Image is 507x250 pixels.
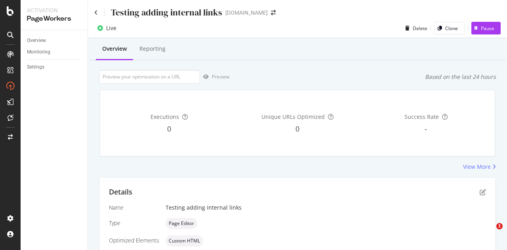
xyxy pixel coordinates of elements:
[102,45,127,53] div: Overview
[463,163,491,171] div: View More
[200,71,229,83] button: Preview
[496,223,503,229] span: 1
[225,9,268,17] div: [DOMAIN_NAME]
[27,14,81,23] div: PageWorkers
[169,221,194,226] span: Page Editor
[169,239,200,243] span: Custom HTML
[27,36,46,45] div: Overview
[166,235,203,246] div: neutral label
[106,24,116,32] div: Live
[27,63,82,71] a: Settings
[27,6,81,14] div: Activation
[295,124,299,134] span: 0
[109,237,159,244] div: Optimized Elements
[425,73,496,81] div: Based on the last 24 hours
[425,124,427,134] span: -
[445,25,458,32] div: Clone
[27,48,50,56] div: Monitoring
[27,36,82,45] a: Overview
[434,22,465,34] button: Clone
[261,113,325,120] span: Unique URLs Optimized
[463,163,496,171] a: View More
[404,113,439,120] span: Success Rate
[27,48,82,56] a: Monitoring
[471,22,501,34] button: Pause
[109,219,159,227] div: Type
[139,45,166,53] div: Reporting
[109,187,132,197] div: Details
[402,22,427,34] button: Delete
[94,10,98,15] a: Click to go back
[109,204,159,212] div: Name
[413,25,427,32] div: Delete
[167,124,171,134] span: 0
[151,113,179,120] span: Executions
[111,6,222,19] div: Testing adding internal links
[271,10,276,15] div: arrow-right-arrow-left
[480,189,486,195] div: pen-to-square
[166,204,486,212] div: Testing adding internal links
[212,73,229,80] div: Preview
[27,63,44,71] div: Settings
[481,25,494,32] div: Pause
[99,70,200,84] input: Preview your optimization on a URL
[480,223,499,242] iframe: Intercom live chat
[166,218,197,229] div: neutral label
